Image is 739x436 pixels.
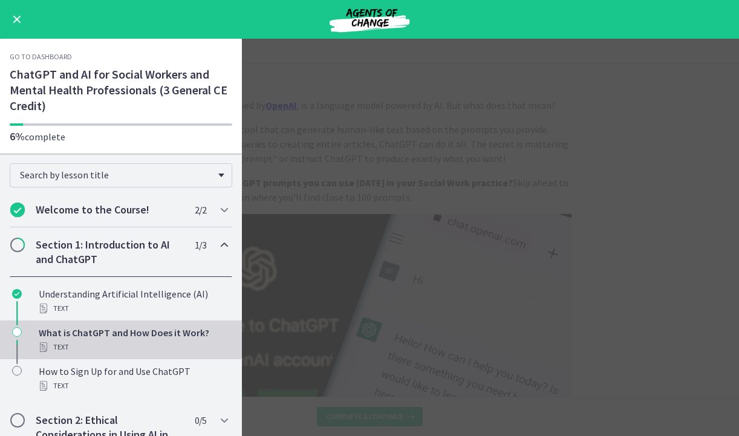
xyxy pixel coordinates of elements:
div: How to Sign Up for and Use ChatGPT [39,364,227,393]
h2: Welcome to the Course! [36,203,183,217]
span: 0 / 5 [195,413,206,428]
div: Text [39,379,227,393]
div: Text [39,301,227,316]
button: Enable menu [10,12,24,27]
div: Text [39,340,227,354]
img: Agents of Change [297,5,442,34]
span: 1 / 3 [195,238,206,252]
p: complete [10,129,232,144]
span: 6% [10,129,25,143]
span: 2 / 2 [195,203,206,217]
i: Completed [12,289,22,299]
a: Go to Dashboard [10,52,72,62]
div: Understanding Artificial Intelligence (AI) [39,287,227,316]
div: What is ChatGPT and How Does it Work? [39,325,227,354]
h1: ChatGPT and AI for Social Workers and Mental Health Professionals (3 General CE Credit) [10,67,232,114]
h2: Section 1: Introduction to AI and ChatGPT [36,238,183,267]
div: Search by lesson title [10,163,232,187]
span: Search by lesson title [20,169,212,181]
i: Completed [10,203,25,217]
